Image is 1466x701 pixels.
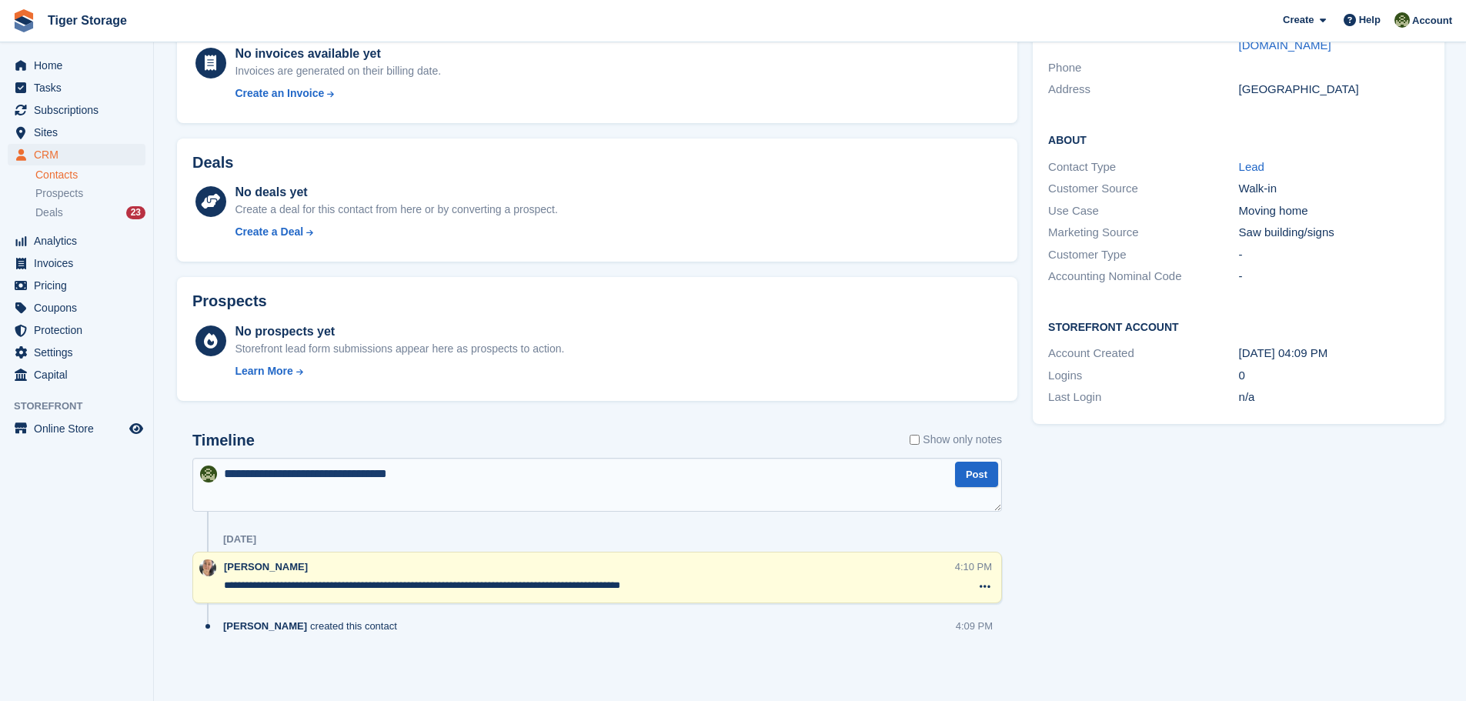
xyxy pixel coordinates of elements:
a: menu [8,144,145,165]
a: Tiger Storage [42,8,133,33]
span: Online Store [34,418,126,439]
div: Saw building/signs [1239,224,1429,242]
div: Last Login [1048,389,1238,406]
div: n/a [1239,389,1429,406]
a: menu [8,77,145,98]
a: menu [8,122,145,143]
a: menu [8,230,145,252]
div: Create a Deal [235,224,303,240]
div: - [1239,268,1429,285]
h2: About [1048,132,1429,147]
a: menu [8,252,145,274]
div: Phone [1048,59,1238,77]
span: [PERSON_NAME] [224,561,308,572]
a: Deals 23 [35,205,145,221]
a: menu [8,55,145,76]
img: Matthew Ellwood [1394,12,1410,28]
div: [GEOGRAPHIC_DATA] [1239,81,1429,98]
div: Accounting Nominal Code [1048,268,1238,285]
span: CRM [34,144,126,165]
div: 4:10 PM [955,559,992,574]
span: Deals [35,205,63,220]
span: Create [1283,12,1314,28]
div: [DATE] [223,533,256,546]
a: Contacts [35,168,145,182]
span: Storefront [14,399,153,414]
div: - [1239,246,1429,264]
div: Contact Type [1048,159,1238,176]
div: 0 [1239,367,1429,385]
a: Create an Invoice [235,85,441,102]
div: [DATE] 04:09 PM [1239,345,1429,362]
div: Customer Source [1048,180,1238,198]
div: Logins [1048,367,1238,385]
h2: Timeline [192,432,255,449]
span: Settings [34,342,126,363]
span: Capital [34,364,126,386]
div: Address [1048,81,1238,98]
span: Prospects [35,186,83,201]
div: Create an Invoice [235,85,324,102]
a: menu [8,364,145,386]
div: No invoices available yet [235,45,441,63]
span: Help [1359,12,1381,28]
span: Protection [34,319,126,341]
a: Preview store [127,419,145,438]
span: Coupons [34,297,126,319]
div: Moving home [1239,202,1429,220]
div: Customer Type [1048,246,1238,264]
a: Create a Deal [235,224,557,240]
div: Storefront lead form submissions appear here as prospects to action. [235,341,564,357]
div: Invoices are generated on their billing date. [235,63,441,79]
label: Show only notes [910,432,1002,448]
button: Post [955,462,998,487]
a: menu [8,342,145,363]
a: Lead [1239,160,1264,173]
span: Tasks [34,77,126,98]
div: Account Created [1048,345,1238,362]
img: Matthew Ellwood [200,466,217,482]
div: No deals yet [235,183,557,202]
span: Invoices [34,252,126,274]
h2: Deals [192,154,233,172]
div: 4:09 PM [956,619,993,633]
a: menu [8,99,145,121]
a: menu [8,319,145,341]
div: Learn More [235,363,292,379]
div: Create a deal for this contact from here or by converting a prospect. [235,202,557,218]
span: Sites [34,122,126,143]
div: Use Case [1048,202,1238,220]
a: menu [8,297,145,319]
a: menu [8,418,145,439]
span: Account [1412,13,1452,28]
a: menu [8,275,145,296]
span: Analytics [34,230,126,252]
h2: Prospects [192,292,267,310]
div: created this contact [223,619,405,633]
div: Marketing Source [1048,224,1238,242]
div: Walk-in [1239,180,1429,198]
input: Show only notes [910,432,920,448]
img: stora-icon-8386f47178a22dfd0bd8f6a31ec36ba5ce8667c1dd55bd0f319d3a0aa187defe.svg [12,9,35,32]
div: No prospects yet [235,322,564,341]
span: Home [34,55,126,76]
span: Subscriptions [34,99,126,121]
h2: Storefront Account [1048,319,1429,334]
span: Pricing [34,275,126,296]
a: Learn More [235,363,564,379]
div: 23 [126,206,145,219]
a: Prospects [35,185,145,202]
span: [PERSON_NAME] [223,619,307,633]
img: Becky Martin [199,559,216,576]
